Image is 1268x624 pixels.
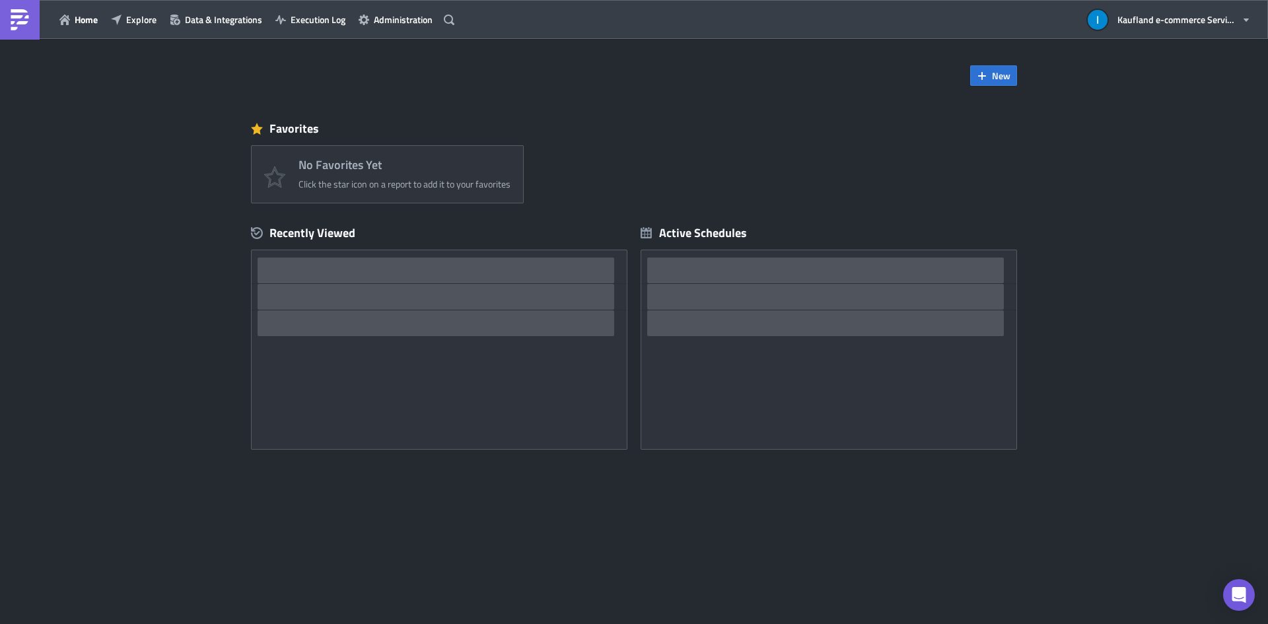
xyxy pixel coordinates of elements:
[251,119,1017,139] div: Favorites
[53,9,104,30] button: Home
[251,223,627,243] div: Recently Viewed
[374,13,433,26] span: Administration
[641,225,747,240] div: Active Schedules
[104,9,163,30] button: Explore
[1080,5,1258,34] button: Kaufland e-commerce Services GmbH & Co. KG
[126,13,157,26] span: Explore
[1117,13,1236,26] span: Kaufland e-commerce Services GmbH & Co. KG
[269,9,352,30] button: Execution Log
[352,9,439,30] button: Administration
[299,178,511,190] div: Click the star icon on a report to add it to your favorites
[163,9,269,30] button: Data & Integrations
[970,65,1017,86] button: New
[185,13,262,26] span: Data & Integrations
[1223,579,1255,611] div: Open Intercom Messenger
[992,69,1010,83] span: New
[1086,9,1109,31] img: Avatar
[299,158,511,172] h4: No Favorites Yet
[291,13,345,26] span: Execution Log
[75,13,98,26] span: Home
[9,9,30,30] img: PushMetrics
